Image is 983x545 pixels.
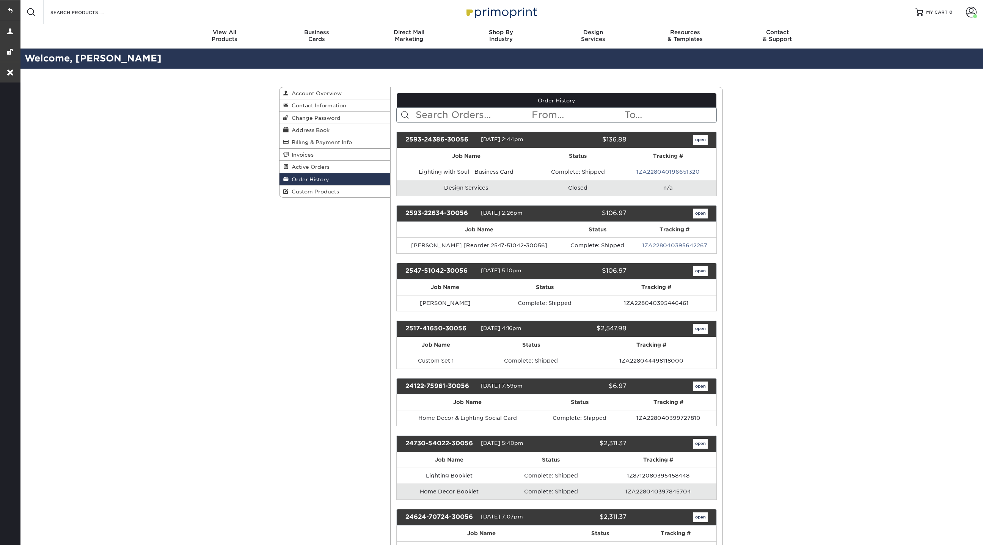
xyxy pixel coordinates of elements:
[280,161,390,173] a: Active Orders
[600,468,716,484] td: 1Z8712080395458448
[397,237,562,253] td: [PERSON_NAME] [Reorder 2547-51042-30056]
[289,115,341,121] span: Change Password
[481,136,523,142] span: [DATE] 2:44pm
[624,108,716,122] input: To...
[587,353,716,369] td: 1ZA228044498118000
[502,468,600,484] td: Complete: Shipped
[551,324,632,334] div: $2,547.98
[536,164,620,180] td: Complete: Shipped
[949,9,953,15] span: 0
[539,410,621,426] td: Complete: Shipped
[289,127,330,133] span: Address Book
[551,266,632,276] div: $106.97
[179,24,271,49] a: View AllProducts
[636,169,700,175] a: 1ZA228040196651320
[400,135,481,145] div: 2593-24386-30056
[693,324,708,334] a: open
[400,512,481,522] div: 24624-70724-30056
[551,439,632,449] div: $2,311.37
[289,102,346,108] span: Contact Information
[481,210,523,216] span: [DATE] 2:26pm
[397,526,566,541] th: Job Name
[289,90,342,96] span: Account Overview
[415,108,531,122] input: Search Orders...
[50,8,124,17] input: SEARCH PRODUCTS.....
[547,29,639,42] div: Services
[400,324,481,334] div: 2517-41650-30056
[289,176,329,182] span: Order History
[639,24,731,49] a: Resources& Templates
[600,452,716,468] th: Tracking #
[596,295,716,311] td: 1ZA228040395446461
[280,124,390,136] a: Address Book
[397,468,502,484] td: Lighting Booklet
[731,24,823,49] a: Contact& Support
[400,382,481,391] div: 24122-75961-30056
[634,526,716,541] th: Tracking #
[19,52,983,66] h2: Welcome, [PERSON_NAME]
[539,394,621,410] th: Status
[481,325,521,331] span: [DATE] 4:16pm
[600,484,716,499] td: 1ZA228040397845704
[731,29,823,36] span: Contact
[363,29,455,36] span: Direct Mail
[547,24,639,49] a: DesignServices
[397,353,476,369] td: Custom Set 1
[566,526,634,541] th: Status
[280,173,390,185] a: Order History
[620,180,716,196] td: n/a
[481,267,521,273] span: [DATE] 5:10pm
[397,337,476,353] th: Job Name
[620,148,716,164] th: Tracking #
[455,29,547,36] span: Shop By
[280,112,390,124] a: Change Password
[363,29,455,42] div: Marketing
[693,209,708,218] a: open
[455,24,547,49] a: Shop ByIndustry
[280,87,390,99] a: Account Overview
[463,4,539,20] img: Primoprint
[397,295,494,311] td: [PERSON_NAME]
[397,148,536,164] th: Job Name
[642,242,707,248] a: 1ZA228040395642267
[587,337,716,353] th: Tracking #
[926,9,948,16] span: MY CART
[536,180,620,196] td: Closed
[551,512,632,522] div: $2,311.37
[502,484,600,499] td: Complete: Shipped
[596,280,716,295] th: Tracking #
[620,394,716,410] th: Tracking #
[481,514,523,520] span: [DATE] 7:07pm
[397,394,539,410] th: Job Name
[693,512,708,522] a: open
[179,29,271,42] div: Products
[280,185,390,197] a: Custom Products
[551,209,632,218] div: $106.97
[179,29,271,36] span: View All
[547,29,639,36] span: Design
[551,382,632,391] div: $6.97
[481,440,523,446] span: [DATE] 5:40pm
[280,149,390,161] a: Invoices
[397,452,502,468] th: Job Name
[455,29,547,42] div: Industry
[397,280,494,295] th: Job Name
[397,222,562,237] th: Job Name
[271,24,363,49] a: BusinessCards
[693,266,708,276] a: open
[400,439,481,449] div: 24730-54022-30056
[639,29,731,36] span: Resources
[400,209,481,218] div: 2593-22634-30056
[476,353,587,369] td: Complete: Shipped
[551,135,632,145] div: $136.88
[476,337,587,353] th: Status
[639,29,731,42] div: & Templates
[289,139,352,145] span: Billing & Payment Info
[397,484,502,499] td: Home Decor Booklet
[289,164,330,170] span: Active Orders
[280,99,390,112] a: Contact Information
[400,266,481,276] div: 2547-51042-30056
[693,382,708,391] a: open
[562,237,633,253] td: Complete: Shipped
[271,29,363,36] span: Business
